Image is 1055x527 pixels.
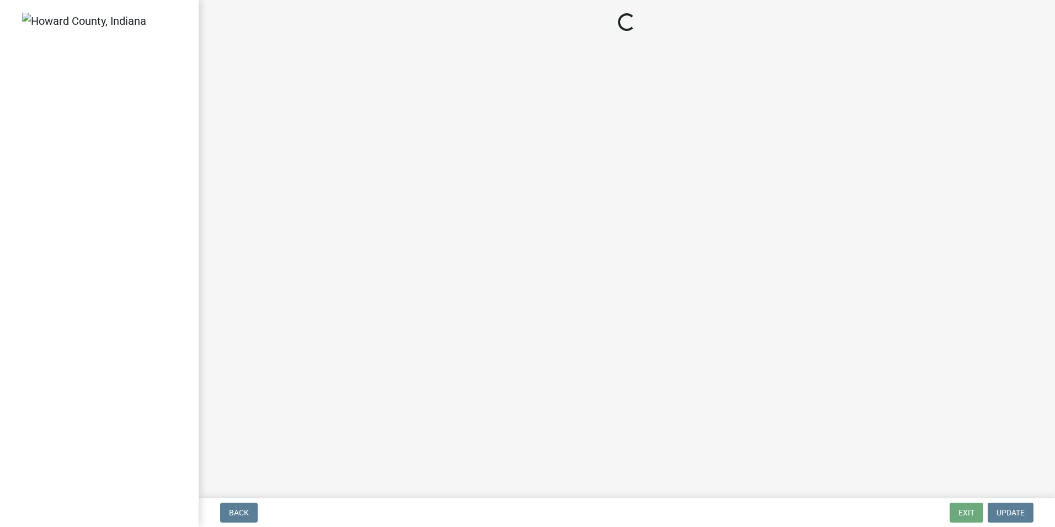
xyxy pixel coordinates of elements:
[220,503,258,523] button: Back
[988,503,1033,523] button: Update
[950,503,983,523] button: Exit
[229,508,249,517] span: Back
[997,508,1025,517] span: Update
[22,13,146,29] img: Howard County, Indiana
